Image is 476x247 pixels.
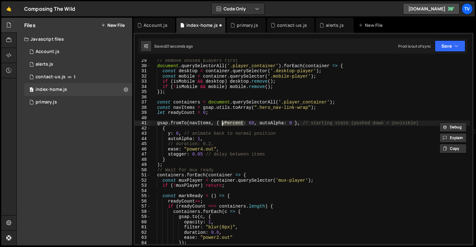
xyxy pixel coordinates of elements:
[398,44,431,49] div: Prod is out of sync
[135,74,151,79] div: 32
[135,136,151,142] div: 44
[135,95,151,100] div: 36
[135,162,151,168] div: 49
[186,22,218,28] div: index-home.js
[135,209,151,215] div: 58
[135,89,151,95] div: 35
[24,58,132,71] div: 15558/45627.js
[135,68,151,74] div: 31
[212,3,264,15] button: Code Only
[36,49,59,55] div: Account.js
[135,193,151,199] div: 55
[1,1,17,16] a: 🤙
[101,23,125,28] button: New File
[24,96,132,109] div: 15558/41212.js
[439,133,467,143] button: Explain
[135,115,151,121] div: 40
[135,152,151,157] div: 47
[135,220,151,225] div: 60
[30,88,33,93] span: 0
[135,110,151,115] div: 39
[135,100,151,105] div: 37
[435,40,465,52] button: Save
[166,44,193,49] div: 21 seconds ago
[462,3,473,15] a: TV
[135,147,151,152] div: 46
[36,99,57,105] div: primary.js
[135,225,151,230] div: 61
[135,230,151,235] div: 62
[135,79,151,84] div: 33
[135,204,151,209] div: 57
[237,22,258,28] div: primary.js
[36,62,53,67] div: alerts.js
[135,168,151,173] div: 50
[36,87,67,92] div: index-home.js
[135,84,151,90] div: 34
[24,22,36,29] h2: Files
[135,157,151,162] div: 48
[135,126,151,131] div: 42
[135,214,151,220] div: 59
[439,122,467,132] button: Debug
[359,22,385,28] div: New File
[144,22,167,28] div: Account.js
[135,131,151,136] div: 43
[439,144,467,153] button: Copy
[277,22,307,28] div: contact-us.js
[135,141,151,147] div: 45
[24,45,132,58] div: 15558/46990.js
[326,22,343,28] div: alerts.js
[135,188,151,194] div: 54
[135,240,151,246] div: 64
[135,178,151,183] div: 52
[17,33,132,45] div: Javascript files
[135,183,151,188] div: 53
[154,44,193,49] div: Saved
[135,105,151,110] div: 38
[135,199,151,204] div: 56
[24,5,75,13] div: Composing The Wild
[403,3,460,15] a: [DOMAIN_NAME]
[135,121,151,126] div: 41
[36,74,65,80] div: contact-us.js
[135,58,151,63] div: 29
[24,71,132,83] div: 15558/41560.js
[74,74,76,79] span: 1
[135,173,151,178] div: 51
[135,63,151,69] div: 30
[135,235,151,240] div: 63
[24,83,132,96] div: 15558/41188.js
